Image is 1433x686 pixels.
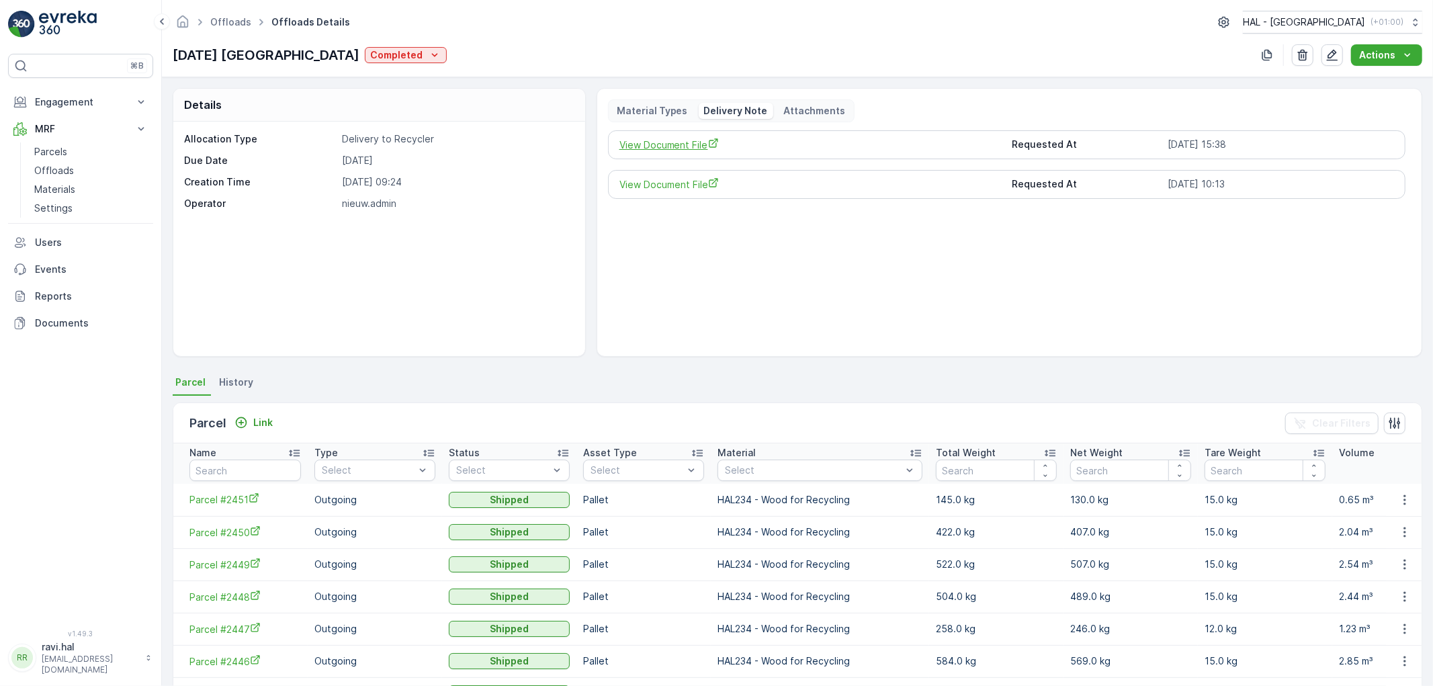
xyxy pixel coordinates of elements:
[175,376,206,389] span: Parcel
[449,556,570,572] button: Shipped
[1351,44,1422,66] button: Actions
[308,581,442,613] td: Outgoing
[29,199,153,218] a: Settings
[718,446,756,460] p: Material
[591,464,683,477] p: Select
[490,558,529,571] p: Shipped
[1012,177,1162,191] p: Requested At
[711,516,929,548] td: HAL234 - Wood for Recycling
[1339,446,1375,460] p: Volume
[576,613,711,645] td: Pallet
[1070,446,1123,460] p: Net Weight
[8,283,153,310] a: Reports
[456,464,549,477] p: Select
[8,630,153,638] span: v 1.49.3
[576,484,711,516] td: Pallet
[308,516,442,548] td: Outgoing
[189,622,301,636] a: Parcel #2447
[189,590,301,604] a: Parcel #2448
[8,310,153,337] a: Documents
[308,613,442,645] td: Outgoing
[449,589,570,605] button: Shipped
[929,516,1063,548] td: 422.0 kg
[929,548,1063,581] td: 522.0 kg
[576,516,711,548] td: Pallet
[1198,548,1332,581] td: 15.0 kg
[189,492,301,507] a: Parcel #2451
[219,376,253,389] span: History
[1168,138,1394,152] p: [DATE] 15:38
[449,446,480,460] p: Status
[370,48,423,62] p: Completed
[8,256,153,283] a: Events
[229,415,278,431] button: Link
[253,416,273,429] p: Link
[711,484,929,516] td: HAL234 - Wood for Recycling
[269,15,353,29] span: Offloads Details
[1198,581,1332,613] td: 15.0 kg
[711,645,929,677] td: HAL234 - Wood for Recycling
[1012,138,1162,152] p: Requested At
[184,197,337,210] p: Operator
[1063,581,1198,613] td: 489.0 kg
[1205,446,1261,460] p: Tare Weight
[189,446,216,460] p: Name
[1198,645,1332,677] td: 15.0 kg
[576,548,711,581] td: Pallet
[39,11,97,38] img: logo_light-DOdMpM7g.png
[29,161,153,180] a: Offloads
[1359,48,1395,62] p: Actions
[189,414,226,433] p: Parcel
[490,525,529,539] p: Shipped
[342,175,571,189] p: [DATE] 09:24
[576,645,711,677] td: Pallet
[490,654,529,668] p: Shipped
[619,177,1002,191] a: View Document File
[449,653,570,669] button: Shipped
[342,154,571,167] p: [DATE]
[1063,548,1198,581] td: 507.0 kg
[35,290,148,303] p: Reports
[619,138,1002,152] span: View Document File
[1198,516,1332,548] td: 15.0 kg
[35,95,126,109] p: Engagement
[8,116,153,142] button: MRF
[8,11,35,38] img: logo
[711,548,929,581] td: HAL234 - Wood for Recycling
[308,645,442,677] td: Outgoing
[929,613,1063,645] td: 258.0 kg
[11,647,33,669] div: RR
[1063,484,1198,516] td: 130.0 kg
[210,16,251,28] a: Offloads
[1063,613,1198,645] td: 246.0 kg
[130,60,144,71] p: ⌘B
[189,525,301,540] span: Parcel #2450
[449,524,570,540] button: Shipped
[29,180,153,199] a: Materials
[184,154,337,167] p: Due Date
[184,97,222,113] p: Details
[184,175,337,189] p: Creation Time
[34,202,73,215] p: Settings
[1285,413,1379,434] button: Clear Filters
[29,142,153,161] a: Parcels
[449,621,570,637] button: Shipped
[1205,460,1326,481] input: Search
[449,492,570,508] button: Shipped
[1312,417,1371,430] p: Clear Filters
[189,654,301,669] a: Parcel #2446
[365,47,447,63] button: Completed
[1070,460,1191,481] input: Search
[308,484,442,516] td: Outgoing
[704,104,768,118] p: Delivery Note
[583,446,637,460] p: Asset Type
[1168,177,1394,191] p: [DATE] 10:13
[34,145,67,159] p: Parcels
[936,446,996,460] p: Total Weight
[322,464,415,477] p: Select
[34,183,75,196] p: Materials
[189,460,301,481] input: Search
[725,464,902,477] p: Select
